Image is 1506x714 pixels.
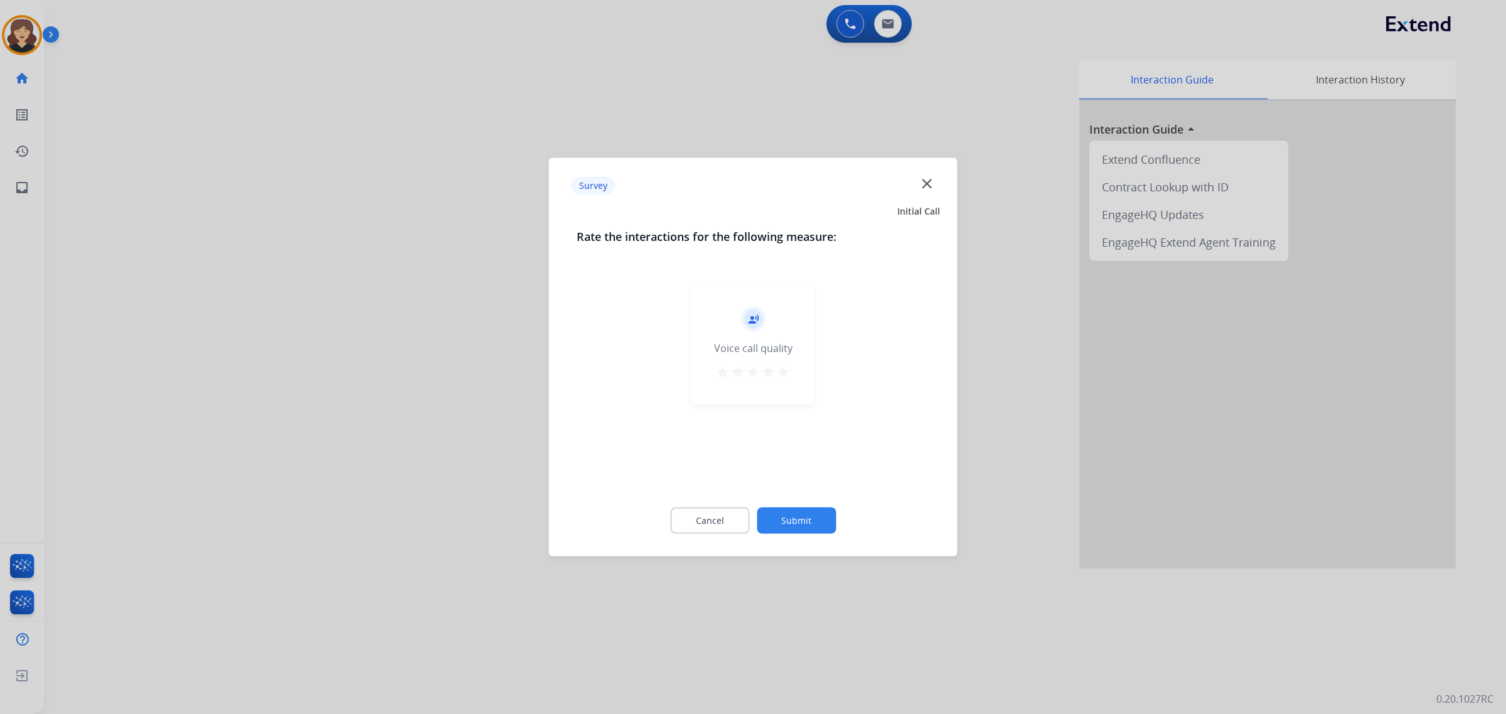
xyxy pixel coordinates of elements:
h3: Rate the interactions for the following measure: [577,228,930,245]
mat-icon: star [776,365,791,380]
mat-icon: star [761,365,776,380]
div: Voice call quality [714,341,793,356]
span: Initial Call [897,205,940,218]
mat-icon: close [919,175,935,191]
mat-icon: star [745,365,761,380]
p: 0.20.1027RC [1436,691,1493,706]
p: Survey [572,176,615,194]
mat-icon: star [715,365,730,380]
button: Cancel [670,508,749,534]
mat-icon: star [730,365,745,380]
mat-icon: record_voice_over [747,314,759,325]
button: Submit [757,508,836,534]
